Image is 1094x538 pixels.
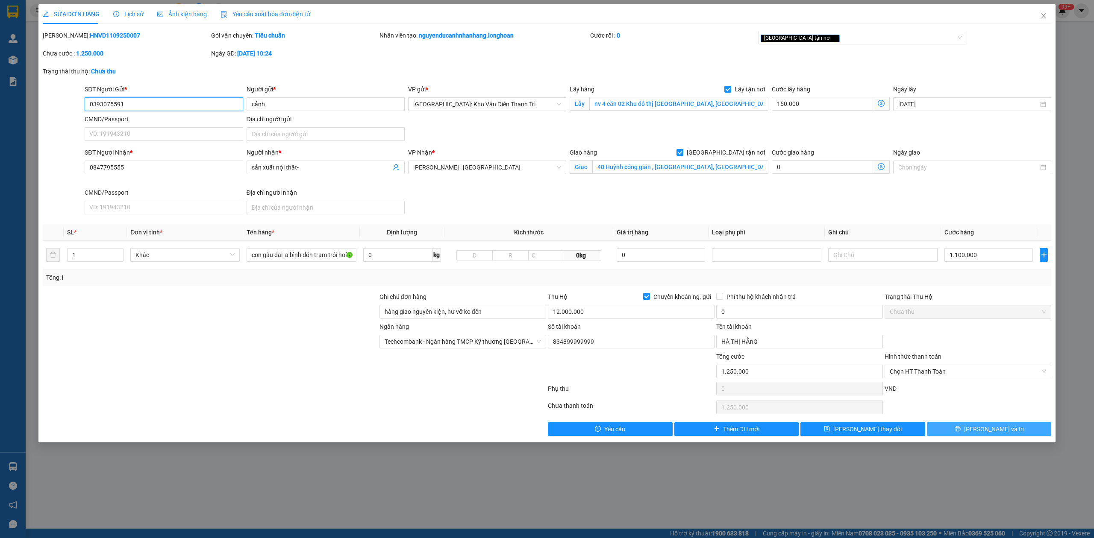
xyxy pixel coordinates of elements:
[716,353,744,360] span: Tổng cước
[964,424,1024,434] span: [PERSON_NAME] và In
[432,248,441,262] span: kg
[890,305,1046,318] span: Chưa thu
[408,149,432,156] span: VP Nhận
[825,224,941,241] th: Ghi chú
[247,127,405,141] input: Địa chỉ của người gửi
[832,36,836,40] span: close
[570,149,597,156] span: Giao hàng
[674,422,799,436] button: plusThêm ĐH mới
[548,293,568,300] span: Thu Hộ
[716,323,752,330] label: Tên tài khoản
[456,250,493,260] input: D
[393,164,400,171] span: user-add
[1040,248,1048,262] button: plus
[878,100,885,107] span: dollar-circle
[247,248,356,262] input: VD: Bàn, Ghế
[890,365,1046,378] span: Chọn HT Thanh Toán
[419,32,514,39] b: nguyenducanhnhanhang.longhoan
[135,249,235,261] span: Khác
[723,424,759,434] span: Thêm ĐH mới
[833,424,902,434] span: [PERSON_NAME] thay đổi
[723,292,799,301] span: Phí thu hộ khách nhận trả
[221,11,311,18] span: Yêu cầu xuất hóa đơn điện tử
[413,161,561,174] span: Hồ Chí Minh : Kho Quận 12
[413,98,561,111] span: Hà Nội: Kho Văn Điển Thanh Trì
[893,149,920,156] label: Ngày giao
[893,86,916,93] label: Ngày lấy
[590,31,757,40] div: Cước rồi :
[589,97,768,111] input: Lấy tận nơi
[211,31,378,40] div: Gói vận chuyển:
[46,248,60,262] button: delete
[43,49,209,58] div: Chưa cước :
[1032,4,1056,28] button: Close
[113,11,144,18] span: Lịch sử
[885,292,1051,301] div: Trạng thái Thu Hộ
[157,11,207,18] span: Ảnh kiện hàng
[592,160,768,174] input: Giao tận nơi
[570,160,592,174] span: Giao
[221,11,227,18] img: icon
[761,35,840,42] span: [GEOGRAPHIC_DATA] tận nơi
[955,426,961,433] span: printer
[772,160,873,174] input: Cước giao hàng
[247,201,405,214] input: Địa chỉ của người nhận
[387,229,417,236] span: Định lượng
[379,305,546,319] input: Ghi chú đơn hàng
[570,97,589,111] span: Lấy
[113,11,119,17] span: clock-circle
[878,163,885,170] span: dollar-circle
[1040,12,1047,19] span: close
[67,229,74,236] span: SL
[547,384,715,399] div: Phụ thu
[85,148,243,157] div: SĐT Người Nhận
[528,250,561,260] input: C
[800,422,925,436] button: save[PERSON_NAME] thay đổi
[547,401,715,416] div: Chưa thanh toán
[492,250,529,260] input: R
[211,49,378,58] div: Ngày GD:
[944,229,974,236] span: Cước hàng
[514,229,544,236] span: Kích thước
[91,68,116,75] b: Chưa thu
[408,85,566,94] div: VP gửi
[548,335,715,348] input: Số tài khoản
[85,85,243,94] div: SĐT Người Gửi
[46,273,422,282] div: Tổng: 1
[772,86,810,93] label: Cước lấy hàng
[927,422,1052,436] button: printer[PERSON_NAME] và In
[255,32,285,39] b: Tiêu chuẩn
[898,163,1038,172] input: Ngày giao
[898,99,1038,109] input: Ngày lấy
[43,31,209,40] div: [PERSON_NAME]:
[772,149,814,156] label: Cước giao hàng
[716,335,883,348] input: Tên tài khoản
[379,31,588,40] div: Nhân viên tạo:
[604,424,625,434] span: Yêu cầu
[683,148,768,157] span: [GEOGRAPHIC_DATA] tận nơi
[85,188,243,197] div: CMND/Passport
[561,250,601,260] span: 0kg
[617,229,648,236] span: Giá trị hàng
[247,85,405,94] div: Người gửi
[570,86,594,93] span: Lấy hàng
[1040,251,1047,258] span: plus
[824,426,830,433] span: save
[247,188,405,197] div: Địa chỉ người nhận
[548,323,581,330] label: Số tài khoản
[43,67,252,76] div: Trạng thái thu hộ:
[43,11,49,17] span: edit
[548,422,673,436] button: exclamation-circleYêu cầu
[379,323,409,330] label: Ngân hàng
[595,426,601,433] span: exclamation-circle
[76,50,103,57] b: 1.250.000
[247,148,405,157] div: Người nhận
[157,11,163,17] span: picture
[709,224,825,241] th: Loại phụ phí
[885,385,897,392] span: VND
[379,293,426,300] label: Ghi chú đơn hàng
[885,353,941,360] label: Hình thức thanh toán
[385,335,541,348] span: Techcombank - Ngân hàng TMCP Kỹ thương Việt Nam
[772,97,873,111] input: Cước lấy hàng
[130,229,162,236] span: Đơn vị tính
